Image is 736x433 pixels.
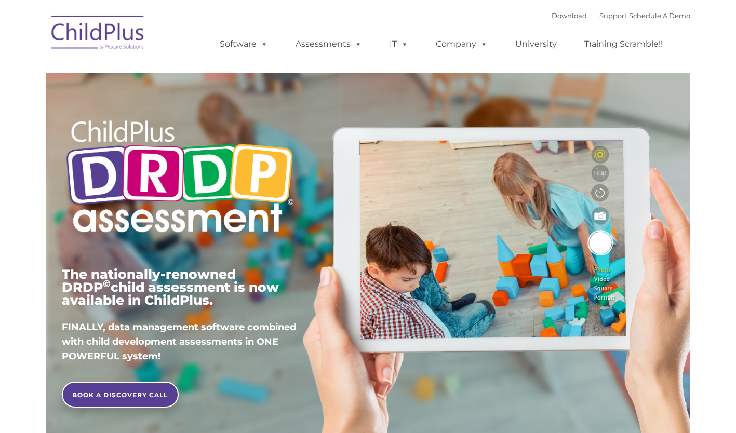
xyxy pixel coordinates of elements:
[505,34,567,55] a: University
[379,34,419,55] a: IT
[425,34,498,55] a: Company
[62,382,179,408] a: BOOK A DISCOVERY CALL
[552,11,690,20] font: |
[62,321,296,362] span: FINALLY, data management software combined with child development assessments in ONE POWERFUL sys...
[62,106,298,250] img: Copyright - DRDP Logo Light
[552,11,587,20] a: Download
[629,11,690,20] a: Schedule A Demo
[62,266,279,308] span: The nationally-renowned DRDP child assessment is now available in ChildPlus.
[574,34,673,55] a: Training Scramble!!
[209,34,278,55] a: Software
[285,34,372,55] a: Assessments
[46,8,150,60] img: ChildPlus by Procare Solutions
[103,278,111,290] sup: ©
[599,11,627,20] a: Support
